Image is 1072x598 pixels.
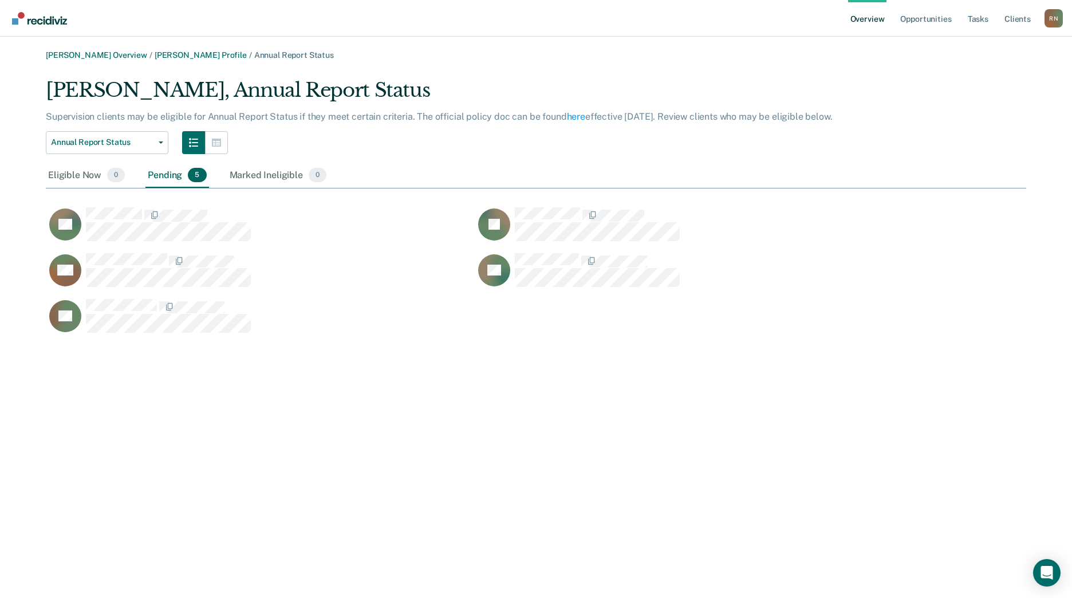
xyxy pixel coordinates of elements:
[309,168,326,183] span: 0
[188,168,206,183] span: 5
[46,50,147,60] a: [PERSON_NAME] Overview
[145,163,208,188] div: Pending5
[475,253,904,298] div: CaseloadOpportunityCell-03980688
[254,50,334,60] span: Annual Report Status
[46,111,832,122] p: Supervision clients may be eligible for Annual Report Status if they meet certain criteria. The o...
[46,253,475,298] div: CaseloadOpportunityCell-02073009
[46,163,127,188] div: Eligible Now0
[1033,559,1061,587] div: Open Intercom Messenger
[247,50,254,60] span: /
[1045,9,1063,27] div: R N
[147,50,155,60] span: /
[107,168,125,183] span: 0
[51,137,154,147] span: Annual Report Status
[46,78,850,111] div: [PERSON_NAME], Annual Report Status
[155,50,247,60] a: [PERSON_NAME] Profile
[12,12,67,25] img: Recidiviz
[227,163,329,188] div: Marked Ineligible0
[46,298,475,344] div: CaseloadOpportunityCell-07895699
[567,111,585,122] a: here
[46,207,475,253] div: CaseloadOpportunityCell-01070345
[475,207,904,253] div: CaseloadOpportunityCell-01418047
[1045,9,1063,27] button: Profile dropdown button
[46,131,168,154] button: Annual Report Status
